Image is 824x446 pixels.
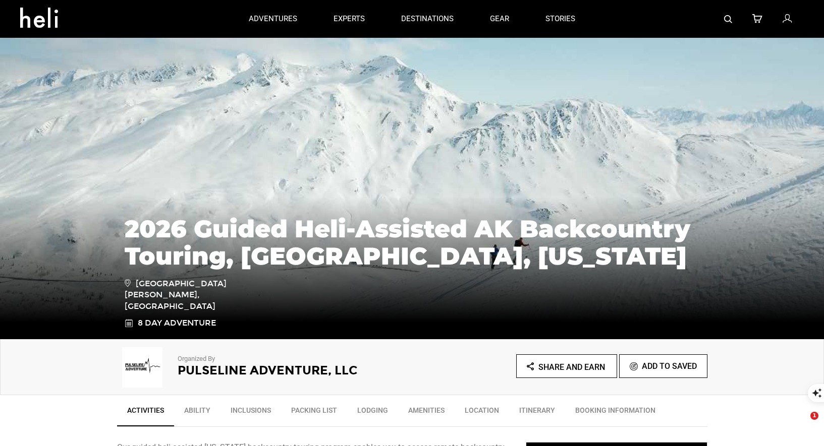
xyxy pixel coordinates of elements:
[178,354,384,364] p: Organized By
[117,347,168,388] img: 2fc09df56263535bfffc428f72fcd4c8.png
[221,400,281,425] a: Inclusions
[724,15,732,23] img: search-bar-icon.svg
[455,400,509,425] a: Location
[125,215,700,270] h1: 2026 Guided Heli-Assisted AK Backcountry Touring, [GEOGRAPHIC_DATA], [US_STATE]
[398,400,455,425] a: Amenities
[538,362,605,372] span: Share and Earn
[138,317,216,329] span: 8 Day Adventure
[790,412,814,436] iframe: Intercom live chat
[117,400,174,426] a: Activities
[642,361,697,371] span: Add To Saved
[509,400,565,425] a: Itinerary
[249,14,297,24] p: adventures
[178,364,384,377] h2: Pulseline Adventure, LLC
[125,277,268,313] span: [GEOGRAPHIC_DATA][PERSON_NAME], [GEOGRAPHIC_DATA]
[281,400,347,425] a: Packing List
[401,14,454,24] p: destinations
[565,400,666,425] a: BOOKING INFORMATION
[334,14,365,24] p: experts
[347,400,398,425] a: Lodging
[174,400,221,425] a: Ability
